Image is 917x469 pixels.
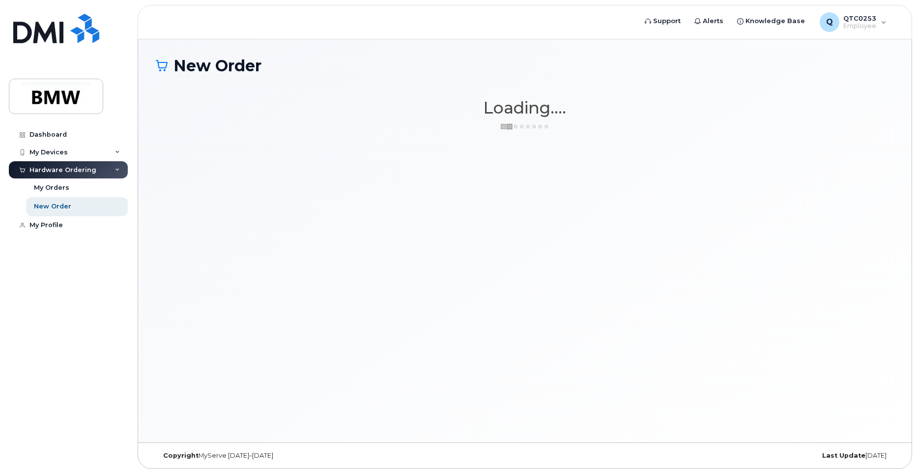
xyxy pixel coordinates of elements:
img: ajax-loader-3a6953c30dc77f0bf724df975f13086db4f4c1262e45940f03d1251963f1bf2e.gif [500,123,549,130]
strong: Copyright [163,452,199,459]
strong: Last Update [822,452,865,459]
div: [DATE] [648,452,894,460]
h1: New Order [156,57,894,74]
h1: Loading.... [156,99,894,117]
div: MyServe [DATE]–[DATE] [156,452,402,460]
